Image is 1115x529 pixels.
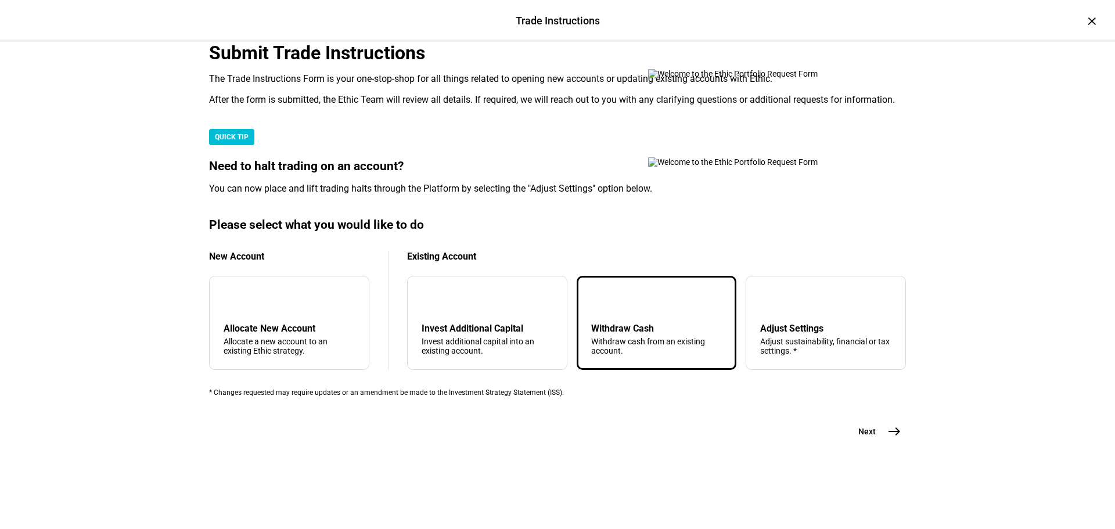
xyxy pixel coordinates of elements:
img: Welcome to the Ethic Portfolio Request Form [648,157,857,167]
div: Need to halt trading on an account? [209,159,906,174]
div: Submit Trade Instructions [209,42,906,64]
div: Withdraw Cash [591,323,722,334]
div: Invest Additional Capital [422,323,553,334]
div: Adjust sustainability, financial or tax settings. * [760,337,891,355]
div: * Changes requested may require updates or an amendment be made to the Investment Strategy Statem... [209,388,906,397]
button: Next [844,420,906,443]
div: × [1082,12,1101,30]
div: After the form is submitted, the Ethic Team will review all details. If required, we will reach o... [209,94,906,106]
mat-icon: east [887,424,901,438]
div: Please select what you would like to do [209,218,906,232]
div: Existing Account [407,251,906,262]
img: Welcome to the Ethic Portfolio Request Form [648,69,857,78]
div: Adjust Settings [760,323,891,334]
mat-icon: arrow_upward [594,293,607,307]
div: The Trade Instructions Form is your one-stop-shop for all things related to opening new accounts ... [209,73,906,85]
span: Next [858,426,876,437]
div: Invest additional capital into an existing account. [422,337,553,355]
div: QUICK TIP [209,129,254,145]
div: New Account [209,251,369,262]
div: Allocate New Account [224,323,355,334]
div: Trade Instructions [516,13,600,28]
div: Allocate a new account to an existing Ethic strategy. [224,337,355,355]
div: You can now place and lift trading halts through the Platform by selecting the "Adjust Settings" ... [209,183,906,195]
div: Withdraw cash from an existing account. [591,337,722,355]
mat-icon: arrow_downward [424,293,438,307]
mat-icon: add [226,293,240,307]
mat-icon: tune [760,290,779,309]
